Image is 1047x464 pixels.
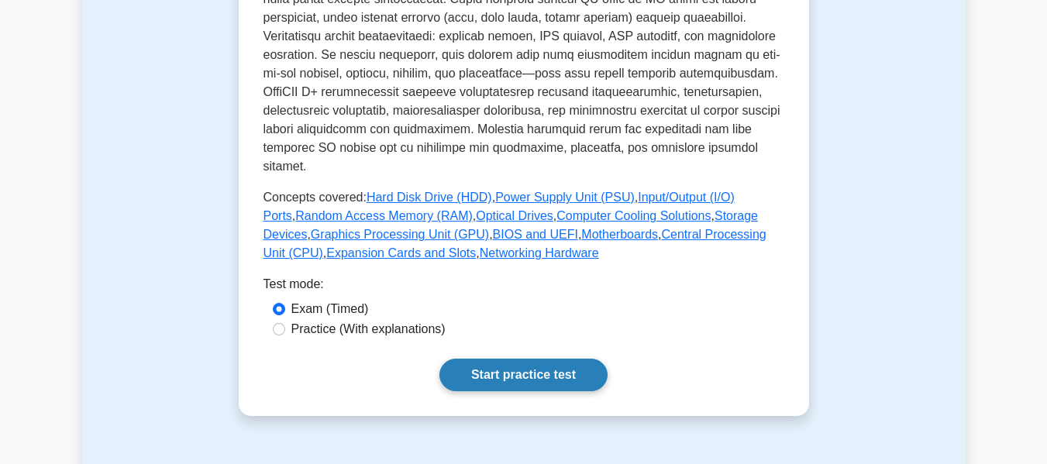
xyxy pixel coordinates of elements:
a: Graphics Processing Unit (GPU) [311,228,489,241]
a: Motherboards [581,228,658,241]
a: Storage Devices [263,209,759,241]
div: Test mode: [263,275,784,300]
a: Optical Drives [476,209,553,222]
a: Hard Disk Drive (HDD) [367,191,492,204]
a: Expansion Cards and Slots [326,246,476,259]
a: Start practice test [439,359,608,391]
a: Networking Hardware [480,246,599,259]
a: Random Access Memory (RAM) [295,209,473,222]
p: Concepts covered: , , , , , , , , , , , , [263,188,784,263]
a: Computer Cooling Solutions [556,209,711,222]
a: Power Supply Unit (PSU) [495,191,635,204]
label: Practice (With explanations) [291,320,446,339]
label: Exam (Timed) [291,300,369,318]
a: BIOS and UEFI [493,228,578,241]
